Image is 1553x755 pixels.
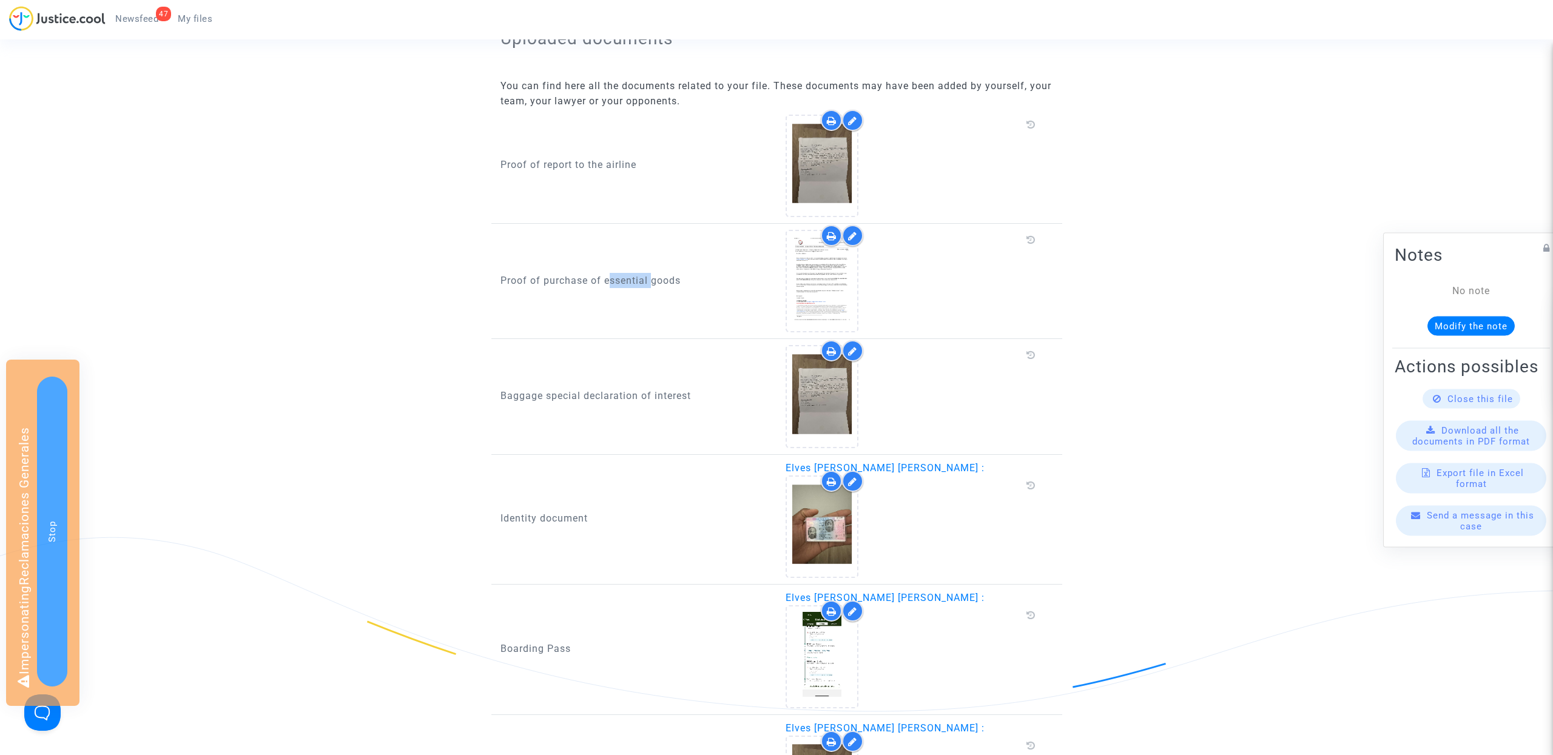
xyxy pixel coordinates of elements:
div: Impersonating [6,360,79,706]
p: Boarding Pass [500,641,768,656]
p: Identity document [500,511,768,526]
h2: Actions possibles [1395,355,1548,377]
div: No note [1413,283,1529,298]
h2: Notes [1395,244,1548,265]
div: 47 [156,7,171,21]
span: Newsfeed [115,13,158,24]
span: Elves [PERSON_NAME] [PERSON_NAME] : [786,462,985,474]
p: Baggage special declaration of interest [500,388,768,403]
p: Proof of purchase of essential goods [500,273,768,288]
span: Stop [47,521,58,542]
a: My files [168,10,222,28]
span: My files [178,13,212,24]
p: Proof of report to the airline [500,157,768,172]
img: jc-logo.svg [9,6,106,31]
span: You can find here all the documents related to your file. These documents may have been added by ... [500,80,1051,107]
button: Modify the note [1427,316,1515,335]
span: Close this file [1447,393,1513,404]
span: Elves [PERSON_NAME] [PERSON_NAME] : [786,722,985,734]
iframe: Help Scout Beacon - Open [24,694,61,731]
span: Download all the documents in PDF format [1412,424,1530,446]
a: 47Newsfeed [106,10,168,28]
span: Export file in Excel format [1437,467,1524,489]
button: Stop [37,377,67,686]
span: Send a message in this case [1427,509,1534,531]
span: Elves [PERSON_NAME] [PERSON_NAME] : [786,592,985,603]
